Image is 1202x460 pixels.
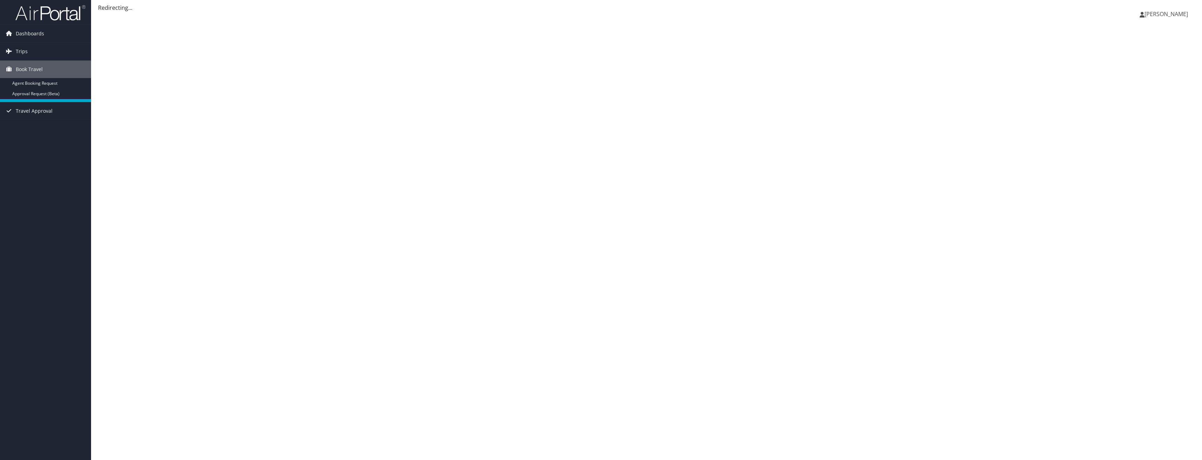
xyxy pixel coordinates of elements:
[1140,4,1195,25] a: [PERSON_NAME]
[16,61,43,78] span: Book Travel
[16,25,44,42] span: Dashboards
[1145,10,1188,18] span: [PERSON_NAME]
[16,43,28,60] span: Trips
[16,102,53,120] span: Travel Approval
[15,5,85,21] img: airportal-logo.png
[98,4,1195,12] div: Redirecting...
